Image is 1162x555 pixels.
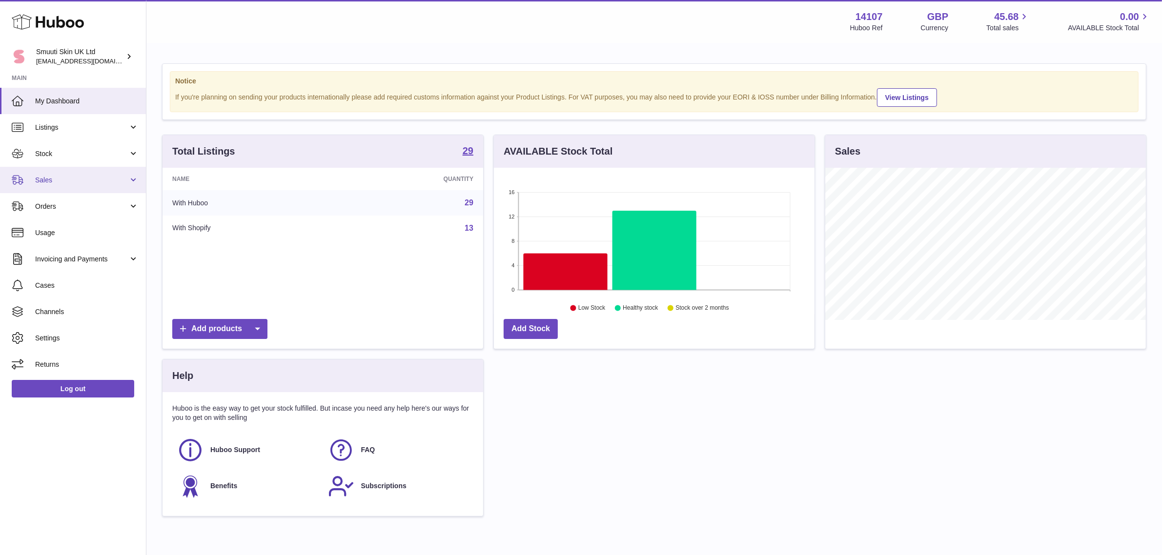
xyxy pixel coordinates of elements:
h3: Sales [835,145,860,158]
a: Add products [172,319,267,339]
div: Currency [921,23,949,33]
span: Benefits [210,481,237,491]
span: Listings [35,123,128,132]
a: 13 [465,224,473,232]
a: FAQ [328,437,469,463]
h3: Help [172,369,193,382]
span: Huboo Support [210,445,260,455]
text: 4 [511,262,514,268]
span: FAQ [361,445,375,455]
a: Huboo Support [177,437,318,463]
text: Stock over 2 months [675,305,729,312]
a: 0.00 AVAILABLE Stock Total [1068,10,1150,33]
a: 45.68 Total sales [986,10,1030,33]
text: 16 [509,189,514,195]
a: 29 [465,198,473,207]
p: Huboo is the easy way to get your stock fulfilled. But incase you need any help here's our ways f... [172,404,473,422]
span: Cases [35,281,139,290]
img: Paivi.korvela@gmail.com [12,49,26,64]
span: 0.00 [1120,10,1139,23]
span: Total sales [986,23,1030,33]
text: Low Stock [578,305,606,312]
td: With Huboo [163,190,335,216]
span: Stock [35,149,128,159]
strong: 14107 [856,10,883,23]
strong: Notice [175,77,1133,86]
text: 12 [509,214,514,219]
text: Healthy stock [623,305,658,312]
a: Subscriptions [328,473,469,499]
span: [EMAIL_ADDRESS][DOMAIN_NAME] [36,57,143,65]
h3: Total Listings [172,145,235,158]
a: Benefits [177,473,318,499]
span: Usage [35,228,139,238]
div: Smuuti Skin UK Ltd [36,47,124,66]
th: Name [163,168,335,190]
h3: AVAILABLE Stock Total [504,145,612,158]
span: Subscriptions [361,481,407,491]
span: Channels [35,307,139,317]
th: Quantity [335,168,483,190]
a: View Listings [877,88,937,107]
a: Log out [12,380,134,397]
span: 45.68 [994,10,1019,23]
span: Sales [35,176,128,185]
span: Invoicing and Payments [35,255,128,264]
div: If you're planning on sending your products internationally please add required customs informati... [175,87,1133,107]
div: Huboo Ref [850,23,883,33]
span: My Dashboard [35,97,139,106]
span: AVAILABLE Stock Total [1068,23,1150,33]
span: Returns [35,360,139,369]
a: 29 [463,146,473,158]
a: Add Stock [504,319,558,339]
text: 0 [511,287,514,293]
text: 8 [511,238,514,244]
strong: 29 [463,146,473,156]
strong: GBP [927,10,948,23]
span: Orders [35,202,128,211]
span: Settings [35,334,139,343]
td: With Shopify [163,216,335,241]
